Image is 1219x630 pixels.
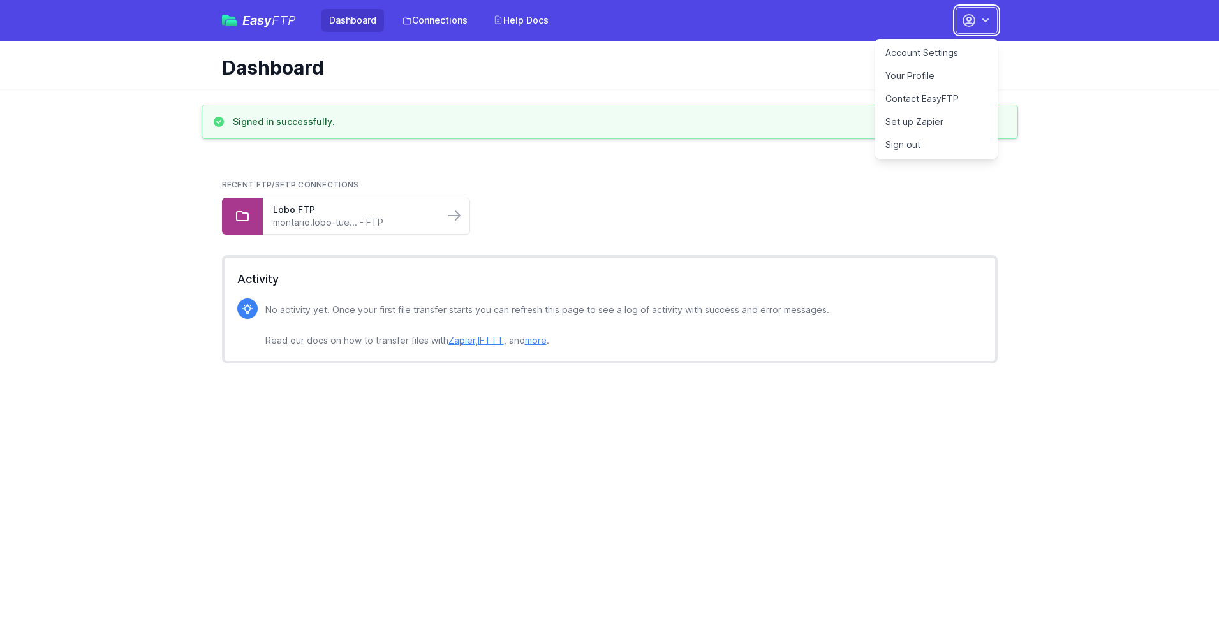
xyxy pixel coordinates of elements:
[237,270,982,288] h2: Activity
[222,15,237,26] img: easyftp_logo.png
[875,133,998,156] a: Sign out
[875,64,998,87] a: Your Profile
[485,9,556,32] a: Help Docs
[1155,566,1204,615] iframe: Drift Widget Chat Controller
[448,335,475,346] a: Zapier
[242,14,296,27] span: Easy
[525,335,547,346] a: more
[222,14,296,27] a: EasyFTP
[478,335,504,346] a: IFTTT
[875,87,998,110] a: Contact EasyFTP
[265,302,829,348] p: No activity yet. Once your first file transfer starts you can refresh this page to see a log of a...
[272,13,296,28] span: FTP
[222,56,987,79] h1: Dashboard
[273,203,434,216] a: Lobo FTP
[222,180,998,190] h2: Recent FTP/SFTP Connections
[875,110,998,133] a: Set up Zapier
[233,115,335,128] h3: Signed in successfully.
[394,9,475,32] a: Connections
[321,9,384,32] a: Dashboard
[273,216,434,229] a: montario.lobo-tue... - FTP
[875,41,998,64] a: Account Settings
